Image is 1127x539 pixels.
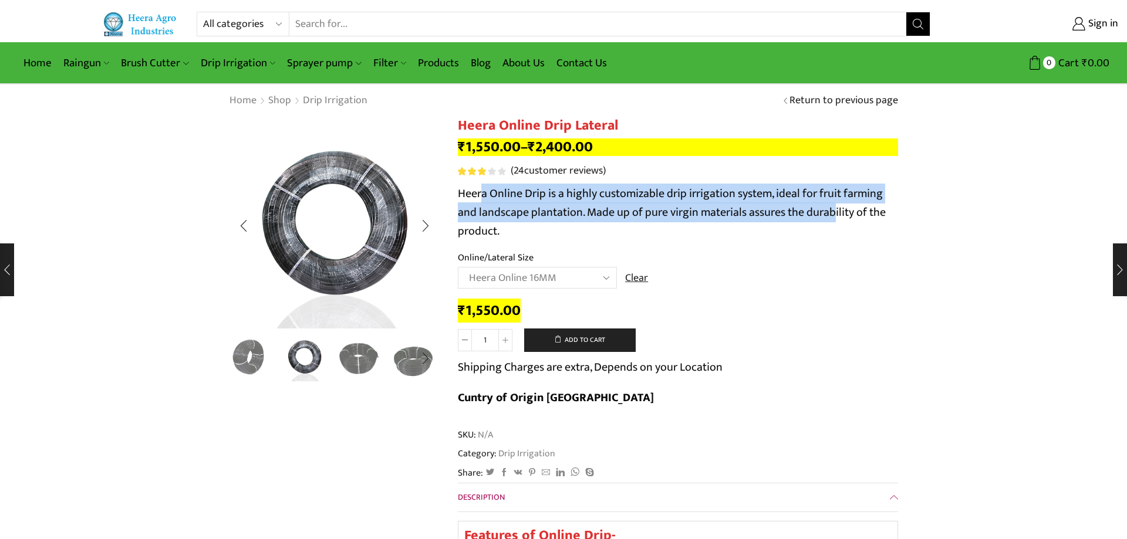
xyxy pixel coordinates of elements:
img: Heera Online Drip Lateral [226,334,275,383]
a: Description [458,483,898,511]
bdi: 1,550.00 [458,299,521,323]
span: Cart [1055,55,1079,71]
div: Rated 3.08 out of 5 [458,167,505,175]
nav: Breadcrumb [229,93,368,109]
b: Cuntry of Origin [GEOGRAPHIC_DATA] [458,388,654,408]
a: 0 Cart ₹0.00 [942,52,1109,74]
li: 1 / 5 [226,334,275,381]
span: 24 [458,167,508,175]
span: ₹ [1082,54,1088,72]
a: Drip Irrigation [195,49,281,77]
h1: Heera Online Drip Lateral [458,117,898,134]
a: 2 [281,333,329,381]
a: Filter [367,49,412,77]
div: 2 / 5 [229,117,440,328]
button: Add to cart [524,328,636,352]
input: Search for... [289,12,906,36]
li: 2 / 5 [281,334,329,381]
span: 24 [514,162,524,179]
span: Share: [458,466,483,480]
a: Sign in [948,13,1118,35]
span: Category: [458,447,555,460]
a: Heera Online Drip Lateral 3 [226,334,275,383]
bdi: 1,550.00 [458,135,521,159]
a: Drip Irrigation [497,446,555,461]
a: Clear options [625,271,648,286]
span: 0 [1043,56,1055,69]
p: – [458,138,898,156]
span: N/A [476,428,493,442]
span: Description [458,490,505,504]
a: Drip Irrigation [302,93,368,109]
a: Products [412,49,465,77]
a: Home [18,49,58,77]
p: Heera Online Drip is a highly customizable drip irrigation system, ideal for fruit farming and la... [458,184,898,240]
a: Brush Cutter [115,49,194,77]
a: Shop [268,93,292,109]
span: SKU: [458,428,898,442]
li: 3 / 5 [335,334,383,381]
a: About Us [497,49,551,77]
span: Sign in [1085,16,1118,32]
a: Blog [465,49,497,77]
span: ₹ [528,135,535,159]
a: Raingun [58,49,115,77]
a: HG [389,334,438,383]
a: Sprayer pump [281,49,367,77]
bdi: 2,400.00 [528,135,593,159]
div: Next slide [411,344,440,373]
a: (24customer reviews) [511,164,606,179]
label: Online/Lateral Size [458,251,534,265]
button: Search button [906,12,930,36]
li: 4 / 5 [389,334,438,381]
div: Previous slide [229,211,258,240]
input: Product quantity [472,329,498,351]
p: Shipping Charges are extra, Depends on your Location [458,358,723,377]
a: Contact Us [551,49,613,77]
span: Rated out of 5 based on customer ratings [458,167,487,175]
a: Home [229,93,257,109]
a: Return to previous page [789,93,898,109]
span: ₹ [458,299,465,323]
a: 4 [335,334,383,383]
div: Next slide [411,211,440,240]
bdi: 0.00 [1082,54,1109,72]
span: ₹ [458,135,465,159]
